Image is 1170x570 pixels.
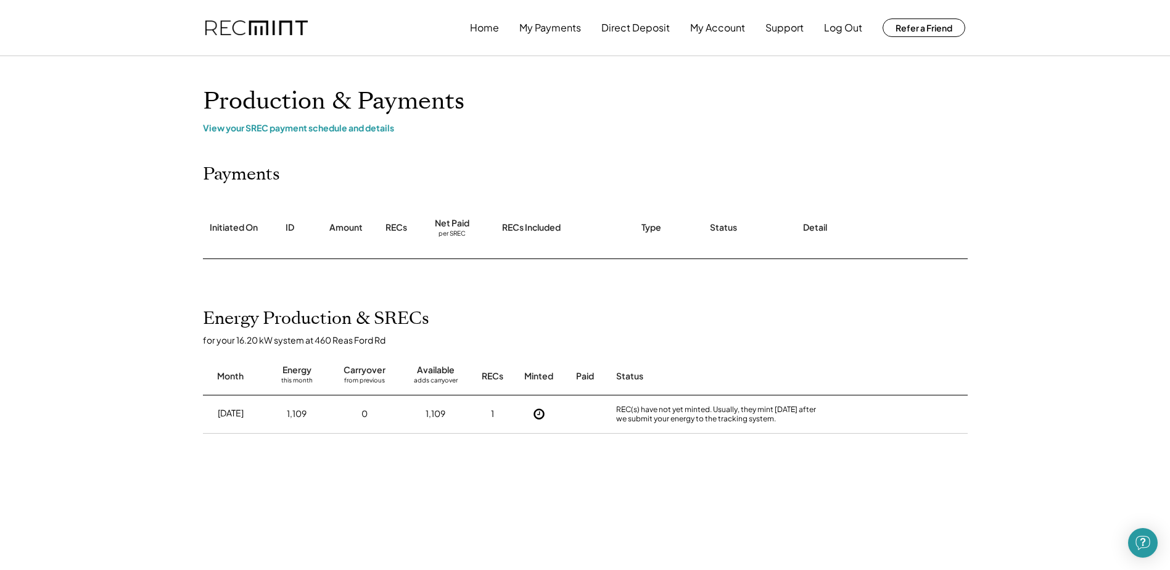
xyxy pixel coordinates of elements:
div: Energy [282,364,311,376]
button: Direct Deposit [601,15,670,40]
div: View your SREC payment schedule and details [203,122,968,133]
div: Detail [803,221,827,234]
button: Home [470,15,499,40]
img: recmint-logotype%403x.png [205,20,308,36]
div: Available [417,364,455,376]
button: Not Yet Minted [530,405,548,423]
div: 1 [491,408,494,420]
button: Refer a Friend [883,19,965,37]
div: from previous [344,376,385,389]
div: Minted [524,370,553,382]
div: Status [710,221,737,234]
div: Net Paid [435,217,469,229]
div: Type [641,221,661,234]
div: adds carryover [414,376,458,389]
div: Initiated On [210,221,258,234]
button: Log Out [824,15,862,40]
div: Open Intercom Messenger [1128,528,1158,558]
div: RECs [482,370,503,382]
div: Paid [576,370,594,382]
h2: Payments [203,164,280,185]
div: Amount [329,221,363,234]
button: My Account [690,15,745,40]
div: RECs Included [502,221,561,234]
div: 1,109 [426,408,445,420]
div: 1,109 [287,408,307,420]
div: Carryover [344,364,385,376]
div: 0 [361,408,368,420]
button: Support [765,15,804,40]
div: per SREC [439,229,466,239]
div: Status [616,370,826,382]
h2: Energy Production & SRECs [203,308,429,329]
div: for your 16.20 kW system at 460 Reas Ford Rd [203,334,980,345]
div: RECs [385,221,407,234]
div: Month [217,370,244,382]
div: REC(s) have not yet minted. Usually, they mint [DATE] after we submit your energy to the tracking... [616,405,826,424]
div: this month [281,376,313,389]
div: ID [286,221,294,234]
div: [DATE] [218,407,244,419]
button: My Payments [519,15,581,40]
h1: Production & Payments [203,87,968,116]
